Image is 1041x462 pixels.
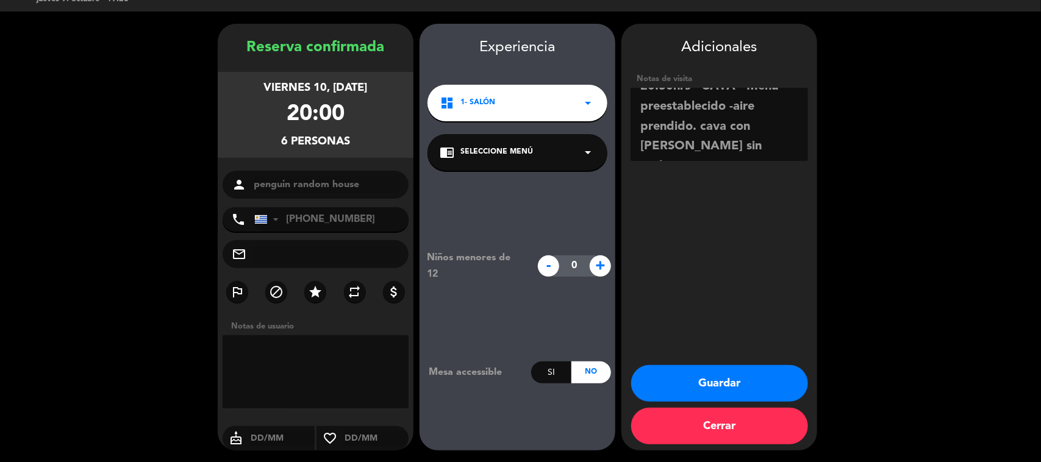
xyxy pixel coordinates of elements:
[440,145,454,160] i: chrome_reader_mode
[631,73,808,85] div: Notas de visita
[420,36,615,60] div: Experiencia
[281,133,350,151] div: 6 personas
[590,255,611,277] span: +
[531,361,571,383] div: Si
[581,96,595,110] i: arrow_drop_down
[420,364,531,380] div: Mesa accessible
[255,208,283,231] div: Uruguay: +598
[230,285,245,299] i: outlined_flag
[631,408,808,444] button: Cerrar
[308,285,323,299] i: star
[460,146,533,158] span: Seleccione Menú
[269,285,284,299] i: block
[225,320,413,333] div: Notas de usuario
[231,212,246,227] i: phone
[218,36,413,60] div: Reserva confirmada
[440,96,454,110] i: dashboard
[348,285,362,299] i: repeat
[631,365,808,402] button: Guardar
[317,431,343,446] i: favorite_border
[232,177,246,192] i: person
[287,97,345,133] div: 20:00
[387,285,401,299] i: attach_money
[538,255,559,277] span: -
[460,97,495,109] span: 1- SALÓN
[418,250,532,282] div: Niños menores de 12
[232,247,246,261] i: mail_outline
[343,431,409,446] input: DD/MM
[223,431,249,446] i: cake
[571,361,611,383] div: No
[631,36,808,60] div: Adicionales
[264,79,368,97] div: viernes 10, [DATE]
[581,145,595,160] i: arrow_drop_down
[249,431,315,446] input: DD/MM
